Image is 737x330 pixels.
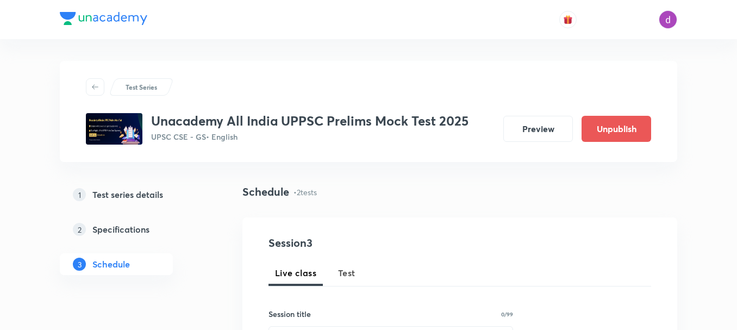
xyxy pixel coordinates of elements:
p: 0/99 [501,312,513,317]
p: 2 [73,223,86,236]
h3: Unacademy All India UPPSC Prelims Mock Test 2025 [151,113,469,129]
a: Company Logo [60,12,147,28]
h5: Test series details [92,188,163,201]
h5: Specifications [92,223,149,236]
img: avatar [563,15,573,24]
p: 1 [73,188,86,201]
img: Company Logo [60,12,147,25]
h5: Schedule [92,258,130,271]
p: • 2 tests [293,186,317,198]
img: Divyarani choppa [659,10,677,29]
p: 3 [73,258,86,271]
h4: Schedule [242,184,289,200]
p: Test Series [126,82,157,92]
button: avatar [559,11,577,28]
span: Test [338,266,355,279]
p: UPSC CSE - GS • English [151,131,469,142]
h4: Session 3 [268,235,467,251]
img: eb471247d533420096928b0e206e0a85.png [86,113,142,145]
a: 2Specifications [60,219,208,240]
button: Preview [503,116,573,142]
span: Live class [275,266,316,279]
a: 1Test series details [60,184,208,206]
button: Unpublish [582,116,651,142]
h6: Session title [268,308,311,320]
